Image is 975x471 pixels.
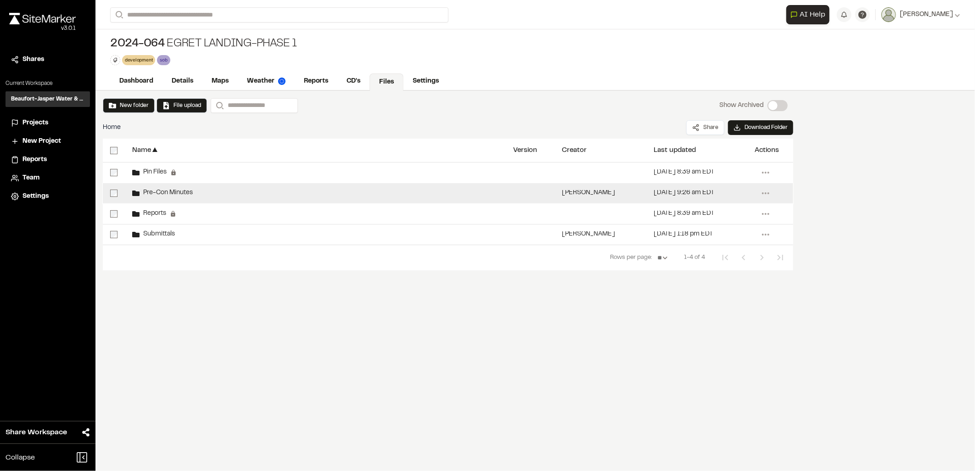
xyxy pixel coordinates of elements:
span: Pin Files [140,169,167,175]
a: New Project [11,136,84,146]
div: Pin Files [132,169,177,176]
a: Dashboard [110,73,162,90]
a: Team [11,173,84,183]
div: Oh geez...please don't... [9,24,76,33]
button: Last Page [771,248,790,267]
div: Egret Landing-Phase 1 [110,37,297,51]
span: Projects [22,118,48,128]
span: Reports [140,211,166,217]
button: Search [211,98,227,113]
div: Open AI Assistant [786,5,833,24]
div: [DATE] 9:26 am EDT [654,190,714,196]
button: Open AI Assistant [786,5,829,24]
span: Rows per page: [610,253,652,263]
div: [DATE] 8:39 am EDT [654,169,714,175]
div: Pre-Con Minutes [132,190,193,197]
span: 1-4 of 4 [684,253,705,263]
a: Shares [11,55,84,65]
div: Last updated [654,147,696,154]
a: Maps [202,73,238,90]
button: First Page [716,248,734,267]
span: Home [103,123,121,133]
div: Actions [755,147,779,154]
button: Download Folder [728,120,793,135]
button: Previous Page [734,248,753,267]
img: User [881,7,896,22]
div: Reports [132,210,176,218]
a: Projects [11,118,84,128]
img: precipai.png [278,78,286,85]
span: [PERSON_NAME] [900,10,953,20]
span: Share Workspace [6,427,67,438]
div: Name [132,147,151,154]
button: New folder [103,98,155,113]
a: Reports [11,155,84,165]
span: Pre-Con Minutes [140,190,193,196]
select: Rows per page: [654,249,673,267]
div: development [122,55,155,65]
span: Team [22,173,39,183]
div: select-all-rowsName▲VersionCreatorLast updatedActionsselect-row-459273adcf90b4aba200Pin Files[DAT... [103,139,793,276]
input: select-row-69c2e5ea8d60c8c3b190 [110,210,118,218]
span: Settings [22,191,49,202]
a: Settings [11,191,84,202]
nav: breadcrumb [103,123,121,133]
button: File upload [162,101,201,110]
button: [PERSON_NAME] [881,7,960,22]
input: select-row-459273adcf90b4aba200 [110,169,118,176]
a: Settings [403,73,448,90]
span: Collapse [6,452,35,463]
div: sob [157,55,170,65]
span: Shares [22,55,44,65]
button: New folder [109,101,149,110]
button: File upload [157,98,207,113]
span: New Project [22,136,61,146]
button: Edit Tags [110,55,120,65]
a: Details [162,73,202,90]
a: Reports [295,73,337,90]
img: rebrand.png [9,13,76,24]
div: Creator [562,147,587,154]
a: CD's [337,73,370,90]
div: Version [513,147,537,154]
span: 2024-064 [110,37,165,51]
a: Files [370,73,403,91]
div: [DATE] 1:18 pm EDT [654,231,713,237]
p: Show Archived [719,101,764,111]
h3: Beaufort-Jasper Water & Sewer Authority [11,95,84,103]
span: ▲ [151,146,159,155]
button: Share [686,120,724,135]
div: [PERSON_NAME] [562,190,615,196]
div: [PERSON_NAME] [562,231,615,237]
span: Reports [22,155,47,165]
input: select-all-rows [110,147,118,154]
input: select-row-962c88e4284aab7c8e08 [110,190,118,197]
button: Search [110,7,127,22]
button: Next Page [753,248,771,267]
a: Weather [238,73,295,90]
p: Current Workspace [6,79,90,88]
div: [DATE] 8:39 am EDT [654,211,714,217]
span: AI Help [800,9,825,20]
